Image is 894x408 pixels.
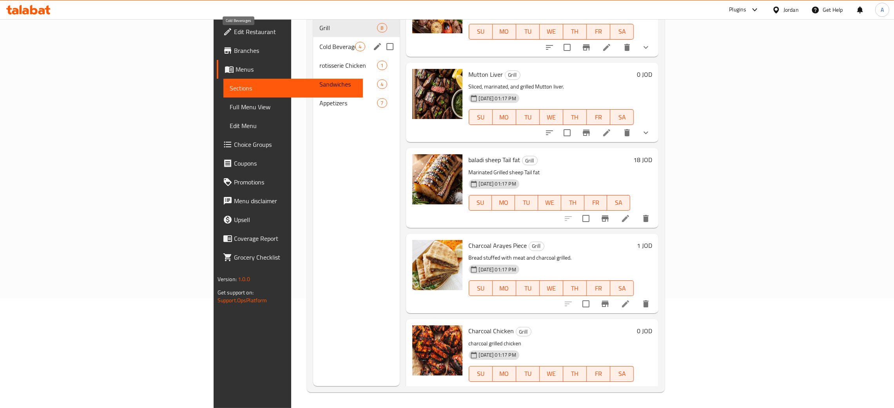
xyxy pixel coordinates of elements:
span: [DATE] 01:17 PM [476,266,519,273]
span: WE [543,283,560,294]
button: SU [469,195,492,211]
button: TH [563,24,587,40]
span: SU [472,197,489,208]
span: FR [588,197,604,208]
button: show more [636,38,655,57]
span: Appetizers [319,98,377,108]
button: TU [516,366,540,382]
h6: 0 JOD [637,325,652,336]
div: rotisserie Chicken1 [313,56,399,75]
span: SA [610,197,627,208]
span: Mutton Liver [469,69,503,80]
button: FR [587,366,610,382]
button: MO [493,366,516,382]
span: Upsell [234,215,357,224]
p: Bread stuffed with meat and charcoal grilled. [469,253,634,263]
button: delete [636,209,655,228]
button: SA [607,195,630,211]
span: Sandwiches [319,79,377,89]
span: Edit Restaurant [234,27,357,36]
p: Marinated Grilled sheep Tail fat [469,168,631,177]
span: [DATE] 01:17 PM [476,95,519,102]
span: SU [472,112,490,123]
a: Edit menu item [602,43,611,52]
button: show more [636,380,655,399]
a: Support.OpsPlatform [218,295,267,305]
span: TU [519,283,537,294]
button: WE [540,109,563,125]
button: delete [618,380,636,399]
span: MO [496,283,513,294]
span: Charcoal Arayes Piece [469,240,527,251]
span: rotisserie Chicken [319,61,377,70]
button: SA [610,24,634,40]
button: TU [516,280,540,296]
span: Select to update [578,210,594,227]
button: sort-choices [540,38,559,57]
button: WE [540,280,563,296]
img: Charcoal Arayes Piece [412,240,462,290]
button: SU [469,366,493,382]
img: baladi sheep Tail fat [412,154,462,204]
a: Sections [223,79,363,97]
span: Charcoal Chicken [469,325,514,337]
button: sort-choices [540,123,559,142]
a: Promotions [217,173,363,191]
span: FR [590,368,607,379]
span: TH [564,197,581,208]
button: delete [618,123,636,142]
div: Grill [516,327,531,336]
a: Edit Menu [223,116,363,135]
span: WE [543,368,560,379]
div: Grill [529,242,544,251]
svg: Show Choices [641,128,651,137]
span: [DATE] 01:17 PM [476,351,519,359]
h6: 0 JOD [637,69,652,80]
span: Menu disclaimer [234,196,357,206]
span: FR [590,112,607,123]
span: Coupons [234,159,357,168]
span: MO [496,26,513,37]
span: WE [543,26,560,37]
span: WE [543,112,560,123]
a: Edit Restaurant [217,22,363,41]
span: 7 [377,99,386,107]
svg: Show Choices [641,385,651,394]
button: SA [610,366,634,382]
a: Menus [217,60,363,79]
button: SU [469,109,493,125]
button: TH [563,280,587,296]
a: Edit menu item [621,299,630,309]
span: Cold Beverages [319,42,355,51]
span: Grill [319,23,377,32]
button: MO [493,24,516,40]
span: Full Menu View [230,102,357,112]
span: baladi sheep Tail fat [469,154,520,166]
button: FR [584,195,607,211]
a: Edit menu item [621,214,630,223]
span: 4 [377,81,386,88]
span: TU [519,368,537,379]
span: FR [590,26,607,37]
span: A [881,5,884,14]
button: Branch-specific-item [596,294,615,313]
span: TH [566,283,584,294]
a: Menu disclaimer [217,191,363,210]
span: Grill [522,156,537,165]
nav: Menu sections [313,15,399,116]
div: items [377,61,387,70]
button: FR [587,24,610,40]
span: Edit Menu [230,121,357,130]
span: Get support on: [218,287,254,298]
span: Promotions [234,177,357,187]
span: [DATE] 01:17 PM [476,180,519,188]
span: Coverage Report [234,234,357,243]
span: MO [495,197,512,208]
span: Version: [218,274,237,284]
span: TH [566,26,584,37]
span: 1.0.0 [238,274,250,284]
span: Sections [230,83,357,93]
button: delete [618,38,636,57]
button: Branch-specific-item [577,123,596,142]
